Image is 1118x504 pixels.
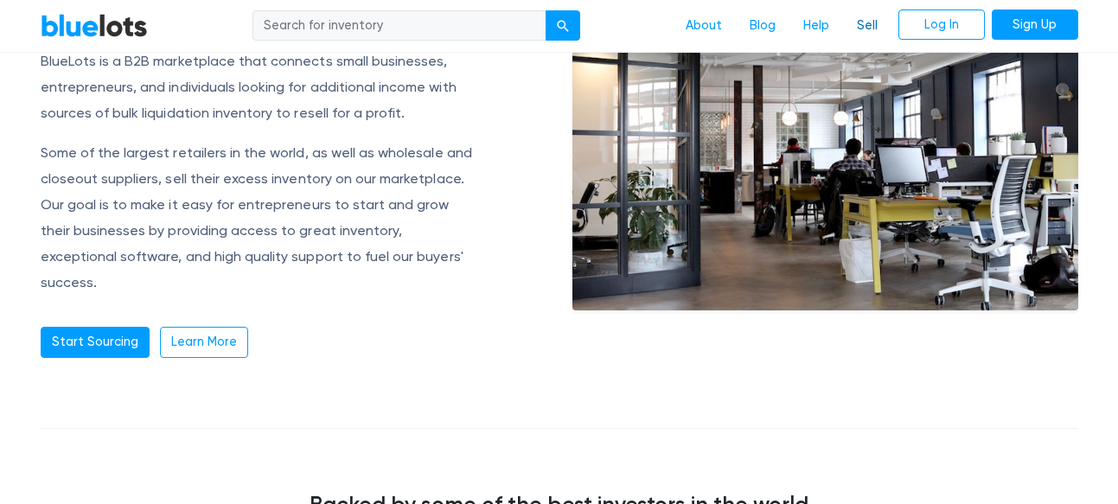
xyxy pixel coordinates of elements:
[41,140,477,296] p: Some of the largest retailers in the world, as well as wholesale and closeout suppliers, sell the...
[41,48,477,126] p: BlueLots is a B2B marketplace that connects small businesses, entrepreneurs, and individuals look...
[160,327,248,358] a: Learn More
[736,10,789,42] a: Blog
[672,10,736,42] a: About
[789,10,843,42] a: Help
[252,10,546,41] input: Search for inventory
[41,327,150,358] a: Start Sourcing
[41,13,148,38] a: BlueLots
[992,10,1078,41] a: Sign Up
[898,10,985,41] a: Log In
[843,10,891,42] a: Sell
